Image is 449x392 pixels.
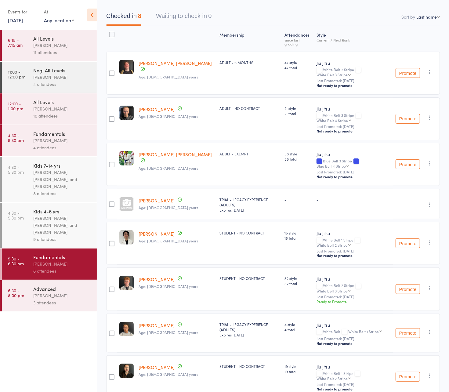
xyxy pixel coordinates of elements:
button: Promote [396,159,420,169]
div: White Belt [317,329,391,335]
span: 4 total [284,327,312,332]
span: 15 style [284,230,312,235]
div: Membership [217,29,282,49]
div: White Belt 3 Stripe [317,113,391,122]
div: Not ready to promote [317,83,391,88]
div: Ready to Promote [317,299,391,304]
span: 19 style [284,364,312,369]
time: 6:15 - 7:15 am [8,38,23,47]
a: [PERSON_NAME] [139,364,175,370]
time: 4:30 - 5:30 pm [8,133,24,143]
a: [DATE] [8,17,23,24]
a: 6:15 -7:15 amAll Levels[PERSON_NAME]11 attendees [2,30,97,61]
div: [PERSON_NAME] [33,137,92,144]
div: Style [314,29,393,49]
div: 4 attendees [33,81,92,88]
time: 5:30 - 6:30 pm [8,256,24,266]
div: 9 attendees [33,236,92,243]
span: 58 total [284,156,312,162]
div: All Levels [33,35,92,42]
time: 4:30 - 5:30 pm [8,210,24,220]
span: 47 style [284,60,312,65]
span: Age: [DEMOGRAPHIC_DATA] years [139,114,198,119]
div: Not ready to promote [317,253,391,258]
div: 0 [208,13,212,19]
small: Last Promoted: [DATE] [317,124,391,129]
div: Not ready to promote [317,174,391,179]
time: 12:00 - 1:00 pm [8,101,23,111]
div: White Belt 1 Stripe [317,371,391,380]
small: Last Promoted: [DATE] [317,170,391,174]
span: Age: [DEMOGRAPHIC_DATA] years [139,238,198,243]
div: [PERSON_NAME] [33,42,92,49]
a: 5:30 -6:30 pmFundamentals[PERSON_NAME]8 attendees [2,249,97,280]
img: image1754465081.png [119,230,134,245]
a: [PERSON_NAME] [139,276,175,282]
span: 52 style [284,276,312,281]
div: [PERSON_NAME] [33,105,92,112]
div: White Belt 2 Stripe [317,67,391,77]
span: Age: [DEMOGRAPHIC_DATA] years [139,74,198,79]
div: Any location [44,17,74,24]
div: Events for [8,7,38,17]
button: Waiting to check in0 [156,9,212,26]
div: 8 attendees [33,267,92,274]
div: 11 attendees [33,49,92,56]
div: Blue Belt 4 Stripe [317,164,346,168]
div: 4 attendees [33,144,92,151]
div: Jiu Jitsu [317,151,391,157]
div: TRIAL - LEGACY EXPERIENCE (ADULTS) [219,197,280,212]
a: [PERSON_NAME] [PERSON_NAME] [139,151,212,158]
button: Promote [396,328,420,338]
div: [PERSON_NAME] [PERSON_NAME], and [PERSON_NAME] [33,169,92,190]
div: [PERSON_NAME] [33,292,92,299]
div: Expires [DATE] [219,207,280,212]
small: Last Promoted: [DATE] [317,336,391,341]
span: Age: [DEMOGRAPHIC_DATA] years [139,165,198,171]
div: All Levels [33,99,92,105]
div: White Belt 1 Stripe [348,329,379,333]
span: Age: [DEMOGRAPHIC_DATA] years [139,372,198,377]
span: 58 style [284,151,312,156]
img: image1738568528.png [119,276,134,290]
a: [PERSON_NAME] [PERSON_NAME] [139,60,212,66]
a: [PERSON_NAME] [139,322,175,328]
div: Jiu Jitsu [317,106,391,112]
time: 11:00 - 12:00 pm [8,69,25,79]
div: 10 attendees [33,112,92,119]
small: Last Promoted: [DATE] [317,249,391,253]
div: White Belt 1 Stripe [317,238,391,247]
small: Last Promoted: [DATE] [317,295,391,299]
a: [PERSON_NAME] [139,197,175,204]
time: 4:30 - 5:30 pm [8,165,24,174]
div: Jiu Jitsu [317,276,391,282]
div: TRIAL - LEGACY EXPERIENCE (ADULTS) [219,322,280,337]
a: 12:00 -1:00 pmAll Levels[PERSON_NAME]10 attendees [2,93,97,125]
a: 6:30 -8:00 pmAdvanced[PERSON_NAME]3 attendees [2,280,97,311]
span: 15 total [284,235,312,241]
div: Atten­dances [282,29,314,49]
button: Promote [396,372,420,382]
div: 3 attendees [33,299,92,306]
div: Not ready to promote [317,341,391,346]
span: 21 style [284,106,312,111]
div: [PERSON_NAME] [PERSON_NAME], and [PERSON_NAME] [33,215,92,236]
div: Jiu Jitsu [317,230,391,236]
a: 4:30 -5:30 pmKids 4-6 yrs[PERSON_NAME] [PERSON_NAME], and [PERSON_NAME]9 attendees [2,203,97,248]
img: image1756371290.png [119,151,134,165]
span: 4 style [284,322,312,327]
small: Last Promoted: [DATE] [317,78,391,83]
div: ADULT - 6 MONTHS [219,60,280,65]
div: - [284,197,312,202]
span: Age: [DEMOGRAPHIC_DATA] years [139,330,198,335]
button: Checked in8 [106,9,141,26]
a: 4:30 -5:30 pmFundamentals[PERSON_NAME]4 attendees [2,125,97,156]
div: STUDENT - NO CONTRACT [219,276,280,281]
div: Not ready to promote [317,129,391,133]
div: White Belt 2 Stripe [317,376,348,380]
div: Current / Next Rank [317,38,391,42]
button: Promote [396,114,420,124]
span: Age: [DEMOGRAPHIC_DATA] years [139,205,198,210]
button: Promote [396,68,420,78]
div: [PERSON_NAME] [33,260,92,267]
